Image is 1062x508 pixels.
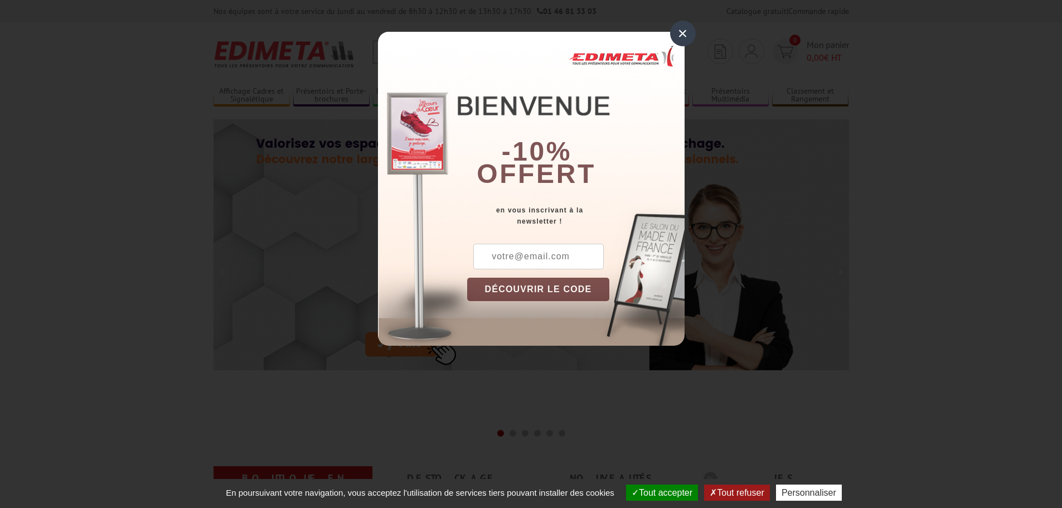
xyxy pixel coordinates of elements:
button: Tout accepter [626,485,698,501]
div: × [670,21,696,46]
b: -10% [502,137,572,166]
input: votre@email.com [473,244,604,269]
font: offert [477,159,596,188]
button: DÉCOUVRIR LE CODE [467,278,610,301]
div: en vous inscrivant à la newsletter ! [467,205,685,227]
span: En poursuivant votre navigation, vous acceptez l'utilisation de services tiers pouvant installer ... [220,488,620,497]
button: Personnaliser (fenêtre modale) [776,485,842,501]
button: Tout refuser [704,485,769,501]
